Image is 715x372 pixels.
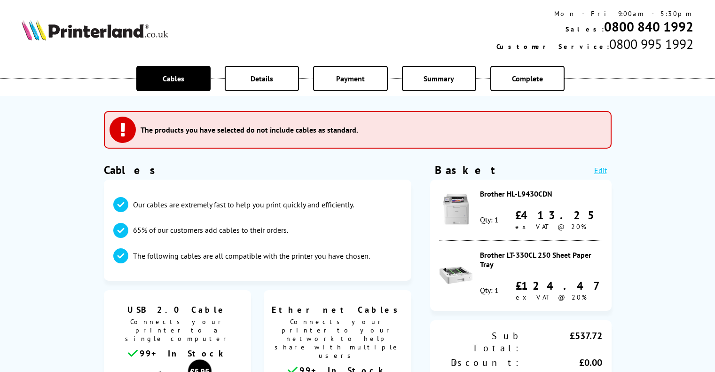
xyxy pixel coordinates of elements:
img: Brother HL-L9430CDN [440,193,472,226]
img: Printerland Logo [22,20,168,40]
p: Our cables are extremely fast to help you print quickly and efficiently. [133,199,354,210]
div: £413.25 [515,208,602,222]
p: 65% of our customers add cables to their orders. [133,225,288,235]
div: Qty: 1 [480,285,499,295]
span: Cables [163,74,184,83]
div: Discount: [440,356,521,369]
span: Complete [512,74,543,83]
span: ex VAT @ 20% [516,293,587,301]
p: The following cables are all compatible with the printer you have chosen. [133,251,370,261]
span: Payment [336,74,365,83]
span: Ethernet Cables [271,304,404,315]
h1: Cables [104,163,411,177]
div: Brother LT-330CL 250 Sheet Paper Tray [480,250,602,269]
span: Sales: [566,25,604,33]
span: ex VAT @ 20% [515,222,586,231]
div: Basket [435,163,496,177]
div: £124.47 [516,278,602,293]
div: Mon - Fri 9:00am - 5:30pm [496,9,693,18]
div: £537.72 [521,330,602,354]
span: 99+ In Stock [140,348,227,359]
div: Qty: 1 [480,215,499,224]
div: Sub Total: [440,330,521,354]
div: Brother HL-L9430CDN [480,189,602,198]
span: Connects your printer to a single computer [109,315,247,348]
span: Customer Service: [496,42,609,51]
span: Connects your printer to your network to help share with multiple users [268,315,407,364]
a: Edit [594,166,607,175]
span: USB 2.0 Cable [111,304,244,315]
img: Brother LT-330CL 250 Sheet Paper Tray [440,259,472,292]
a: 0800 840 1992 [604,18,693,35]
span: Details [251,74,273,83]
h3: The products you have selected do not include cables as standard. [141,125,358,135]
span: 0800 995 1992 [609,35,693,53]
span: Summary [424,74,454,83]
div: £0.00 [521,356,602,369]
